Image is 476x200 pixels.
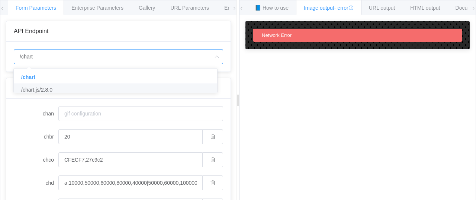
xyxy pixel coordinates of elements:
span: 📘 How to use [255,5,289,11]
span: Network Error [262,32,292,38]
span: API Endpoint [14,28,48,34]
span: Enterprise Parameters [71,5,123,11]
span: /chart [21,74,35,80]
input: series colors [58,152,202,167]
span: URL Parameters [170,5,209,11]
span: URL output [369,5,395,11]
input: Select [14,49,223,64]
input: Bar corner radius. Display bars with rounded corner. [58,129,202,144]
input: gif configuration [58,106,223,121]
span: - error [334,5,354,11]
label: chd [14,175,58,190]
span: /chart.js/2.8.0 [21,87,52,93]
span: Image output [304,5,354,11]
span: Environments [224,5,256,11]
label: chan [14,106,58,121]
input: chart data [58,175,202,190]
span: Gallery [139,5,155,11]
span: Form Parameters [16,5,56,11]
label: chco [14,152,58,167]
span: HTML output [410,5,440,11]
label: chbr [14,129,58,144]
